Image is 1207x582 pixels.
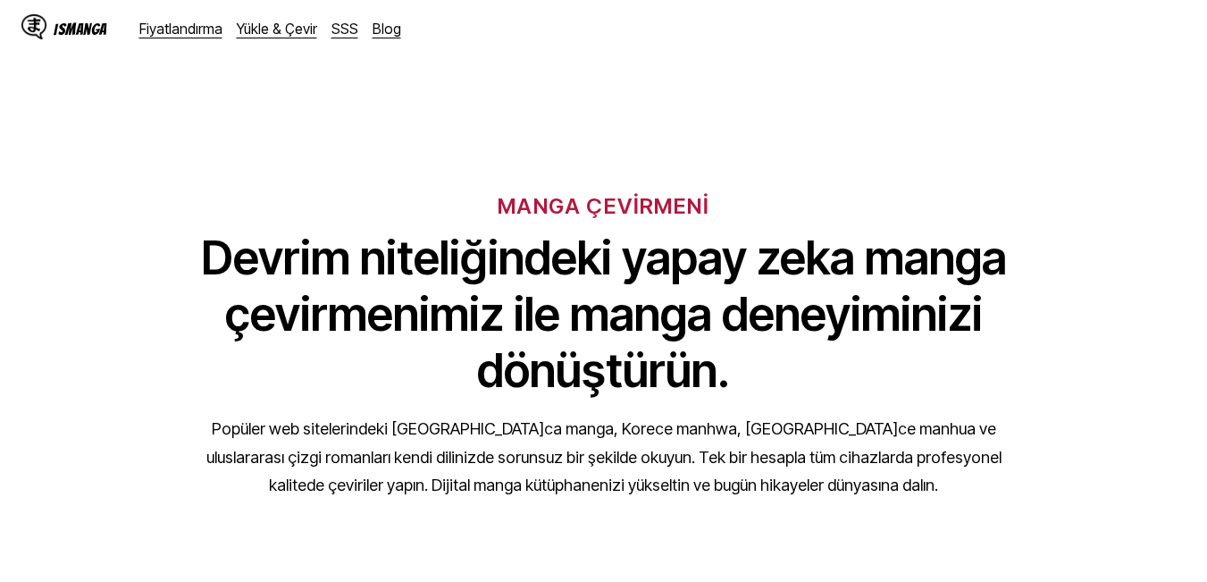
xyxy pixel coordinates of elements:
[21,14,46,39] img: IsManga Logo
[54,21,107,38] div: IsManga
[193,230,1015,399] h1: Devrim niteliğindeki yapay zeka manga çevirmenimiz ile manga deneyiminizi dönüştürün.
[498,193,709,219] h6: MANGA ÇEVİRMENİ
[331,20,358,38] a: SSS
[373,20,401,38] a: Blog
[139,20,222,38] a: Fiyatlandırma
[237,20,317,38] a: Yükle & Çevir
[21,14,139,43] a: IsManga LogoIsManga
[193,415,1015,500] p: Popüler web sitelerindeki [GEOGRAPHIC_DATA]ca manga, Korece manhwa, [GEOGRAPHIC_DATA]ce manhua ve...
